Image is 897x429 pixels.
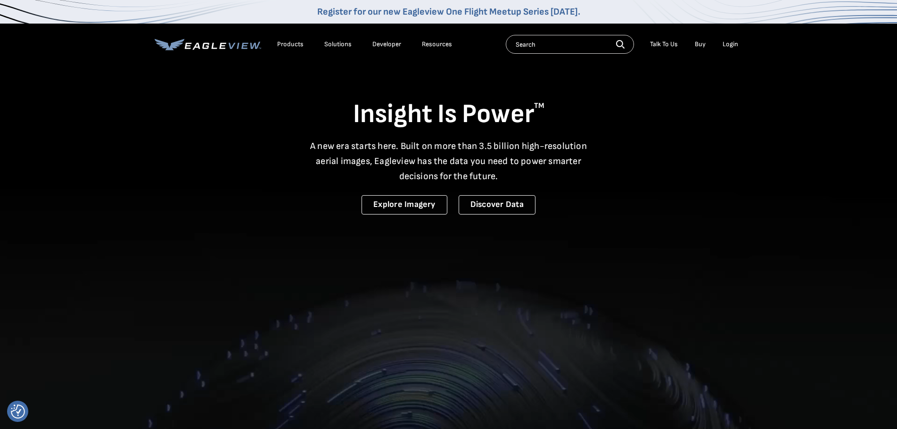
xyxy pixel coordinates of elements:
[534,101,544,110] sup: TM
[723,40,738,49] div: Login
[459,195,535,214] a: Discover Data
[11,404,25,419] button: Consent Preferences
[695,40,706,49] a: Buy
[422,40,452,49] div: Resources
[650,40,678,49] div: Talk To Us
[155,98,743,131] h1: Insight Is Power
[317,6,580,17] a: Register for our new Eagleview One Flight Meetup Series [DATE].
[277,40,304,49] div: Products
[324,40,352,49] div: Solutions
[372,40,401,49] a: Developer
[506,35,634,54] input: Search
[362,195,447,214] a: Explore Imagery
[11,404,25,419] img: Revisit consent button
[304,139,593,184] p: A new era starts here. Built on more than 3.5 billion high-resolution aerial images, Eagleview ha...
